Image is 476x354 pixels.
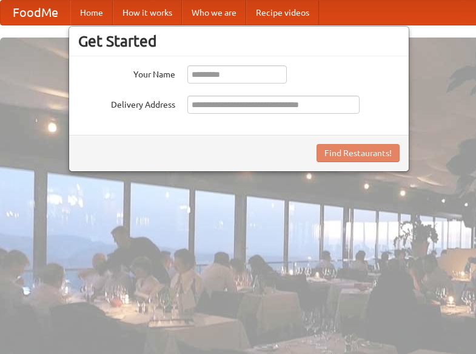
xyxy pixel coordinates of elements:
[1,1,70,25] a: FoodMe
[78,96,175,111] label: Delivery Address
[78,65,175,80] label: Your Name
[113,1,182,25] a: How it works
[317,144,400,162] button: Find Restaurants!
[70,1,113,25] a: Home
[182,1,246,25] a: Who we are
[246,1,319,25] a: Recipe videos
[78,32,400,50] h3: Get Started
